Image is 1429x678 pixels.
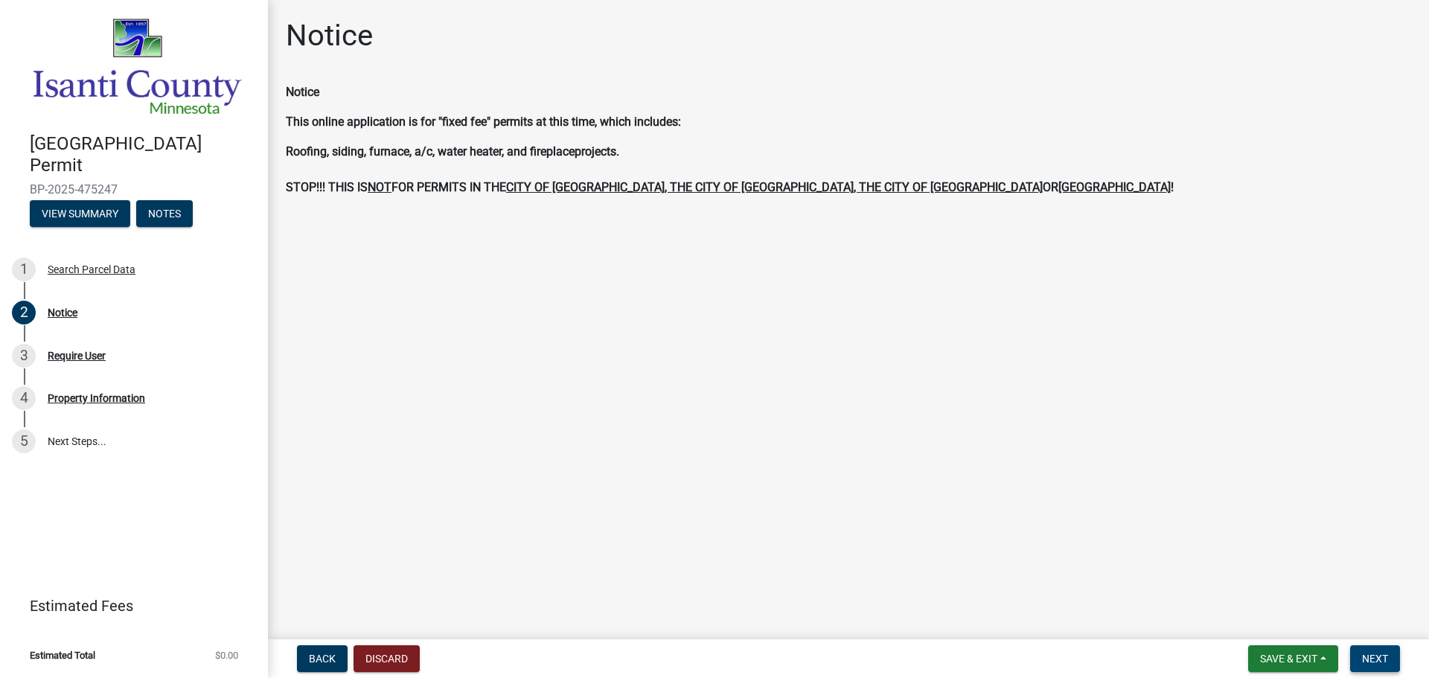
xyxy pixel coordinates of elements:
[48,351,106,361] div: Require User
[286,18,373,54] h1: Notice
[1350,645,1400,672] button: Next
[1260,653,1317,665] span: Save & Exit
[286,115,681,129] span: This online application is for "fixed fee" permits at this time, which includes:
[12,591,244,621] a: Estimated Fees
[286,85,319,99] span: Notice
[1058,180,1171,194] u: [GEOGRAPHIC_DATA]
[30,133,256,176] h4: [GEOGRAPHIC_DATA] Permit
[48,264,135,275] div: Search Parcel Data
[215,650,238,660] span: $0.00
[12,301,36,324] div: 2
[48,307,77,318] div: Notice
[30,650,95,660] span: Estimated Total
[354,645,420,672] button: Discard
[12,258,36,281] div: 1
[286,144,575,159] span: Roofing, siding, furnace, a/c, water heater, and fireplace
[309,653,336,665] span: Back
[30,200,130,227] button: View Summary
[12,386,36,410] div: 4
[368,180,391,194] u: NOT
[1362,653,1388,665] span: Next
[30,182,238,196] span: BP-2025-475247
[12,344,36,368] div: 3
[48,393,145,403] div: Property Information
[136,208,193,220] wm-modal-confirm: Notes
[286,144,1174,194] span: projects. STOP!!! THIS IS FOR PERMITS IN THE OR !
[136,200,193,227] button: Notes
[30,208,130,220] wm-modal-confirm: Summary
[297,645,348,672] button: Back
[506,180,1043,194] u: CITY OF [GEOGRAPHIC_DATA], THE CITY OF [GEOGRAPHIC_DATA], THE CITY OF [GEOGRAPHIC_DATA]
[30,16,244,118] img: Isanti County, Minnesota
[12,429,36,453] div: 5
[1248,645,1338,672] button: Save & Exit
